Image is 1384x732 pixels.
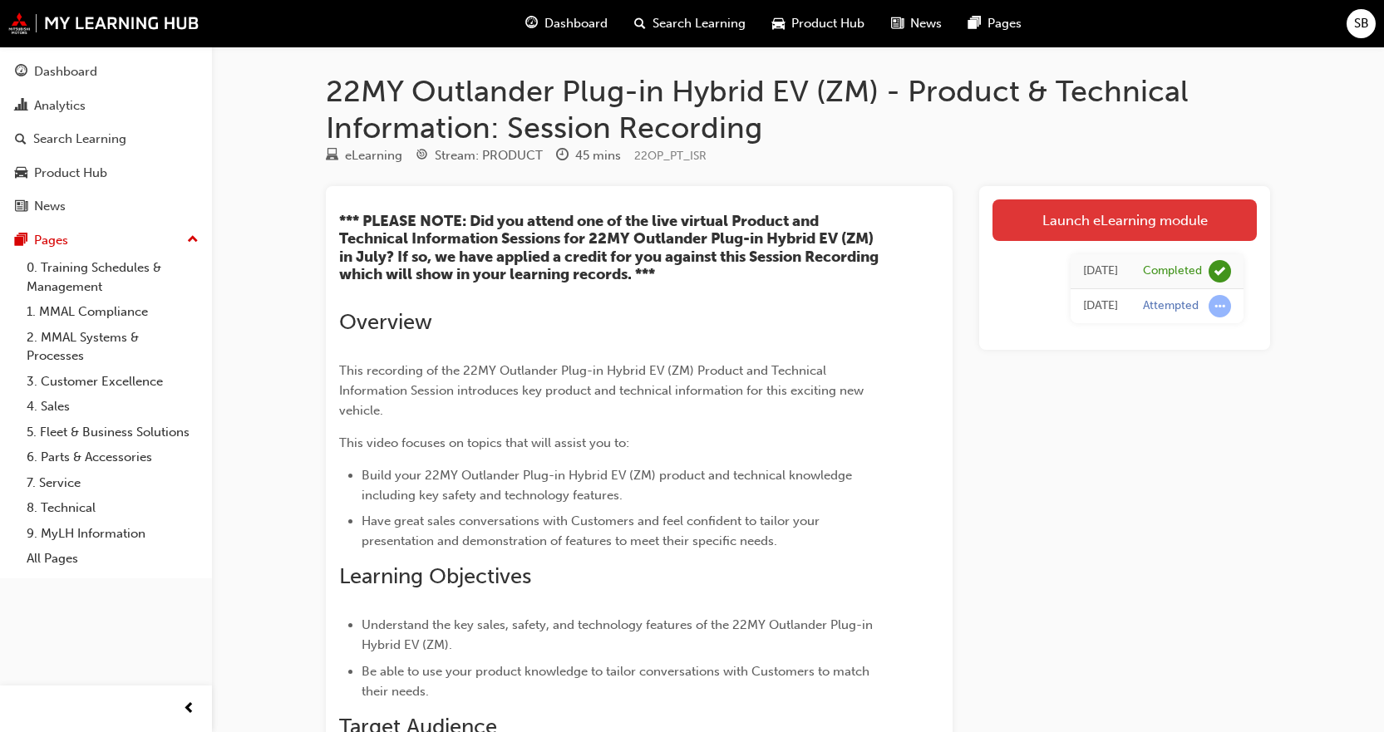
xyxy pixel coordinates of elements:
a: Analytics [7,91,205,121]
a: All Pages [20,546,205,572]
span: Learning Objectives [339,563,531,589]
span: Dashboard [544,14,608,33]
a: Dashboard [7,56,205,87]
div: Type [326,145,402,166]
span: learningResourceType_ELEARNING-icon [326,149,338,164]
a: 0. Training Schedules & Management [20,255,205,299]
a: 6. Parts & Accessories [20,445,205,470]
div: Analytics [34,96,86,115]
a: 8. Technical [20,495,205,521]
a: 2. MMAL Systems & Processes [20,325,205,369]
span: car-icon [772,13,785,34]
span: car-icon [15,166,27,181]
a: Product Hub [7,158,205,189]
a: Search Learning [7,124,205,155]
div: Duration [556,145,621,166]
span: News [910,14,942,33]
a: pages-iconPages [955,7,1035,41]
span: news-icon [15,199,27,214]
span: search-icon [15,132,27,147]
div: Stream [416,145,543,166]
a: Launch eLearning module [992,199,1257,241]
span: Be able to use your product knowledge to tailor conversations with Customers to match their needs. [362,664,873,699]
a: guage-iconDashboard [512,7,621,41]
a: 9. MyLH Information [20,521,205,547]
span: pages-icon [968,13,981,34]
div: eLearning [345,146,402,165]
span: learningRecordVerb_ATTEMPT-icon [1209,295,1231,317]
div: Dashboard [34,62,97,81]
span: Build your 22MY Outlander Plug-in Hybrid EV (ZM) product and technical knowledge including key sa... [362,468,855,503]
span: Search Learning [653,14,746,33]
a: 3. Customer Excellence [20,369,205,395]
span: Understand the key sales, safety, and technology features of the 22MY Outlander Plug-in Hybrid EV... [362,617,876,652]
span: Product Hub [791,14,864,33]
span: target-icon [416,149,428,164]
button: SB [1347,9,1376,38]
button: Pages [7,225,205,256]
span: news-icon [891,13,904,34]
a: news-iconNews [878,7,955,41]
a: 5. Fleet & Business Solutions [20,420,205,445]
div: Product Hub [34,164,107,183]
span: Learning resource code [634,149,707,163]
div: Attempted [1143,298,1199,314]
span: Overview [339,309,432,335]
span: prev-icon [183,699,195,720]
span: This recording of the 22MY Outlander Plug-in Hybrid EV (ZM) Product and Technical Information Ses... [339,363,867,418]
img: mmal [8,12,199,34]
span: This video focuses on topics that will assist you to: [339,435,629,450]
a: search-iconSearch Learning [621,7,759,41]
a: 1. MMAL Compliance [20,299,205,325]
div: Search Learning [33,130,126,149]
span: learningRecordVerb_COMPLETE-icon [1209,260,1231,282]
span: up-icon [187,229,199,251]
a: car-iconProduct Hub [759,7,878,41]
button: DashboardAnalyticsSearch LearningProduct HubNews [7,53,205,225]
span: *** PLEASE NOTE: Did you attend one of the live virtual Product and Technical Information Session... [339,212,882,284]
a: News [7,191,205,222]
div: Stream: PRODUCT [435,146,543,165]
div: 45 mins [575,146,621,165]
div: News [34,197,66,216]
span: Pages [988,14,1022,33]
span: guage-icon [15,65,27,80]
div: Mon Mar 03 2025 13:21:22 GMT+1000 (Australian Eastern Standard Time) [1083,297,1118,316]
span: chart-icon [15,99,27,114]
div: Pages [34,231,68,250]
a: 7. Service [20,470,205,496]
a: 4. Sales [20,394,205,420]
div: Completed [1143,263,1202,279]
span: Have great sales conversations with Customers and feel confident to tailor your presentation and ... [362,513,823,548]
span: SB [1354,14,1369,33]
span: search-icon [634,13,646,34]
h1: 22MY Outlander Plug-in Hybrid EV (ZM) - Product & Technical Information: Session Recording [326,73,1270,145]
span: pages-icon [15,233,27,248]
span: guage-icon [525,13,538,34]
div: Mon Mar 03 2025 13:22:24 GMT+1000 (Australian Eastern Standard Time) [1083,262,1118,281]
span: clock-icon [556,149,569,164]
